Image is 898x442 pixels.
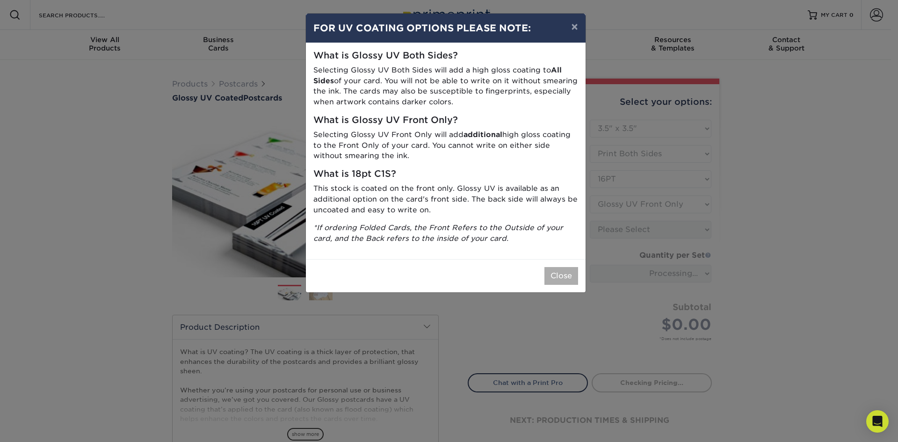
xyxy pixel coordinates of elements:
[866,410,889,433] div: Open Intercom Messenger
[313,169,578,180] h5: What is 18pt C1S?
[313,183,578,215] p: This stock is coated on the front only. Glossy UV is available as an additional option on the car...
[564,14,585,40] button: ×
[313,51,578,61] h5: What is Glossy UV Both Sides?
[544,267,578,285] button: Close
[313,21,578,35] h4: FOR UV COATING OPTIONS PLEASE NOTE:
[313,130,578,161] p: Selecting Glossy UV Front Only will add high gloss coating to the Front Only of your card. You ca...
[313,65,562,85] strong: All Sides
[313,65,578,108] p: Selecting Glossy UV Both Sides will add a high gloss coating to of your card. You will not be abl...
[463,130,502,139] strong: additional
[313,115,578,126] h5: What is Glossy UV Front Only?
[313,223,563,243] i: *If ordering Folded Cards, the Front Refers to the Outside of your card, and the Back refers to t...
